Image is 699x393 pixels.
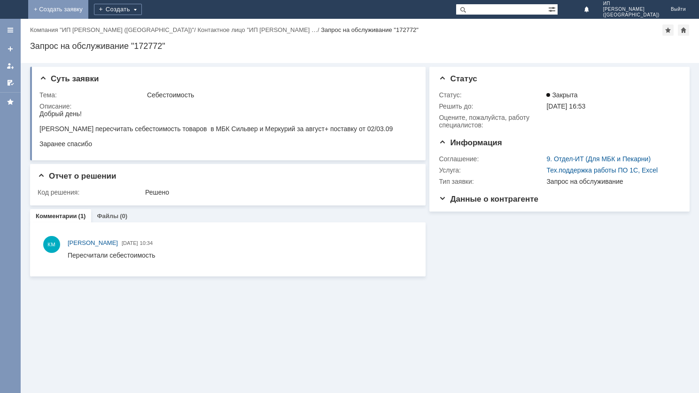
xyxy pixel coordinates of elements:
span: Расширенный поиск [548,4,558,13]
div: Запрос на обслуживание "172772" [321,26,419,33]
span: [DATE] [122,240,138,246]
div: Соглашение: [439,155,544,163]
span: Суть заявки [39,74,99,83]
div: Oцените, пожалуйста, работу специалистов: [439,114,544,129]
div: Себестоимость [147,91,412,99]
div: Сделать домашней страницей [678,24,689,36]
div: Код решения: [38,189,143,196]
div: Описание: [39,102,414,110]
span: ([GEOGRAPHIC_DATA]) [603,12,660,18]
span: Отчет о решении [38,172,116,181]
div: Тип заявки: [439,178,544,185]
div: Тема: [39,91,145,99]
div: (0) [120,212,127,220]
div: Запрос на обслуживание "172772" [30,41,690,51]
span: 10:34 [140,240,153,246]
a: Контактное лицо "ИП [PERSON_NAME] … [197,26,318,33]
span: [DATE] 16:53 [546,102,585,110]
a: 9. Отдел-ИТ (Для МБК и Пекарни) [546,155,651,163]
div: / [30,26,197,33]
div: (1) [78,212,86,220]
span: ИП [603,1,660,7]
a: Тех.поддержка работы ПО 1С, Excel [546,166,658,174]
div: / [197,26,321,33]
a: Файлы [97,212,118,220]
div: Создать [94,4,142,15]
a: Комментарии [36,212,77,220]
span: Закрыта [546,91,577,99]
div: Решено [145,189,412,196]
span: Статус [439,74,477,83]
span: Данные о контрагенте [439,195,538,204]
span: + поставку от 02/03.09 [285,15,353,23]
a: Мои заявки [3,58,18,73]
div: Услуга: [439,166,544,174]
a: Компания "ИП [PERSON_NAME] ([GEOGRAPHIC_DATA])" [30,26,194,33]
a: [PERSON_NAME] [68,238,118,248]
a: Создать заявку [3,41,18,56]
div: Запрос на обслуживание [546,178,676,185]
span: [PERSON_NAME] [603,7,660,12]
div: Решить до: [439,102,544,110]
span: Информация [439,138,502,147]
div: Добавить в избранное [662,24,674,36]
div: Статус: [439,91,544,99]
a: Мои согласования [3,75,18,90]
span: [PERSON_NAME] [68,239,118,246]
